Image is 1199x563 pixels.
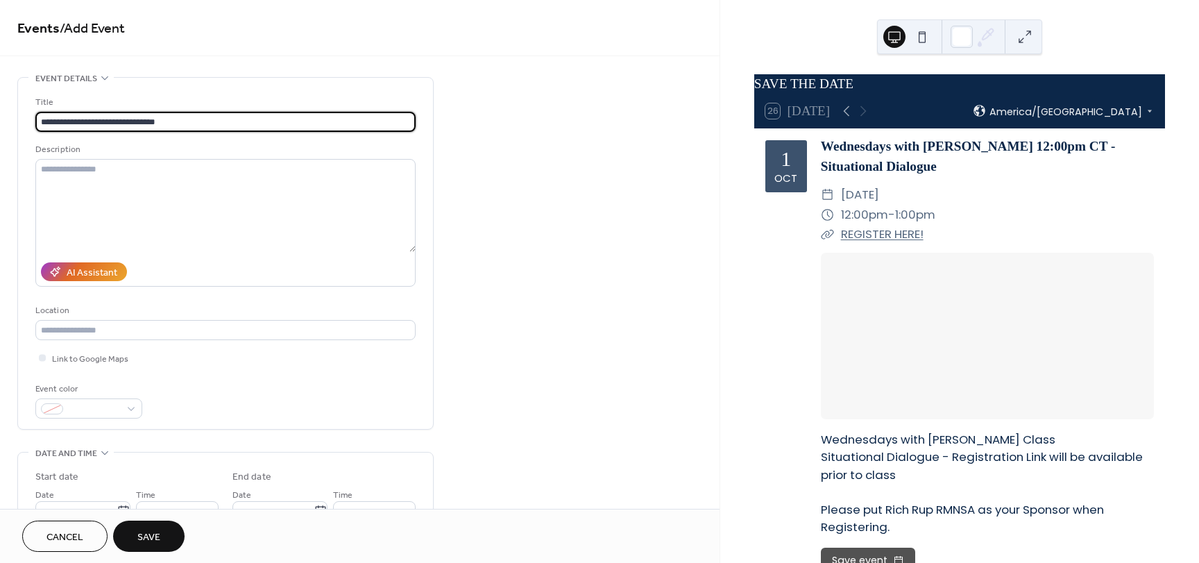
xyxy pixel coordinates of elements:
div: ​ [821,185,834,205]
span: Date and time [35,446,97,461]
div: Oct [774,173,797,183]
div: Event color [35,382,139,396]
div: Start date [35,470,78,485]
span: Save [137,530,160,545]
span: Cancel [46,530,83,545]
button: Save [113,521,185,552]
div: ​ [821,205,834,225]
span: [DATE] [841,185,879,205]
div: AI Assistant [67,266,117,280]
a: Wednesdays with [PERSON_NAME] 12:00pm CT - Situational Dialogue [821,139,1115,174]
div: End date [232,470,271,485]
span: / Add Event [60,15,125,42]
div: Wednesdays with [PERSON_NAME] Class Situational Dialogue - Registration Link will be available pr... [821,431,1154,536]
span: 1:00pm [895,205,935,225]
button: AI Assistant [41,262,127,281]
div: Title [35,95,413,110]
a: Events [17,15,60,42]
span: Link to Google Maps [52,352,128,367]
span: Time [333,488,352,503]
a: REGISTER HERE! [841,226,924,242]
div: 1 [781,149,791,169]
span: 12:00pm [841,205,888,225]
div: Location [35,303,413,318]
span: Event details [35,72,97,86]
button: Cancel [22,521,108,552]
div: ​ [821,224,834,244]
span: - [888,205,895,225]
div: Description [35,142,413,157]
span: Time [136,488,155,503]
span: Date [35,488,54,503]
div: SAVE THE DATE [754,74,1165,94]
span: Date [232,488,251,503]
span: America/[GEOGRAPHIC_DATA] [989,106,1142,116]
